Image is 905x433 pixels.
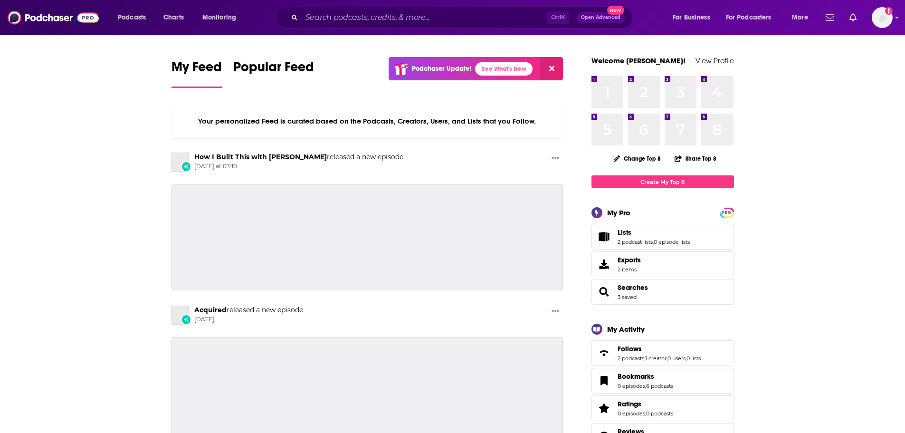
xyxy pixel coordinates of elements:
[591,395,734,421] span: Ratings
[595,402,614,415] a: Ratings
[618,410,645,417] a: 0 episodes
[577,12,625,23] button: Open AdvancedNew
[233,59,314,88] a: Popular Feed
[181,314,191,325] div: New Episode
[118,11,146,24] span: Podcasts
[667,355,686,362] a: 0 users
[548,153,563,164] button: Show More Button
[194,306,303,315] h3: released a new episode
[194,316,303,324] span: [DATE]
[202,11,236,24] span: Monitoring
[686,355,686,362] span: ,
[618,372,654,381] span: Bookmarks
[194,153,403,162] h3: released a new episode
[618,256,641,264] span: Exports
[872,7,893,28] img: User Profile
[645,383,646,389] span: ,
[618,400,641,408] span: Ratings
[591,175,734,188] a: Create My Top 8
[618,294,637,300] a: 3 saved
[547,11,569,24] span: Ctrl K
[581,15,620,20] span: Open Advanced
[194,153,327,161] a: How I Built This with Guy Raz
[686,355,701,362] a: 0 lists
[646,383,673,389] a: 6 podcasts
[720,10,785,25] button: open menu
[618,400,673,408] a: Ratings
[618,283,648,292] a: Searches
[607,208,630,217] div: My Pro
[822,10,838,26] a: Show notifications dropdown
[591,368,734,394] span: Bookmarks
[595,230,614,243] a: Lists
[591,340,734,366] span: Follows
[618,372,673,381] a: Bookmarks
[618,383,645,389] a: 0 episodes
[618,355,644,362] a: 2 podcasts
[595,258,614,271] span: Exports
[8,9,99,27] img: Podchaser - Follow, Share and Rate Podcasts
[667,355,667,362] span: ,
[171,105,563,137] div: Your personalized Feed is curated based on the Podcasts, Creators, Users, and Lists that you Follow.
[607,6,624,15] span: New
[618,345,642,353] span: Follows
[846,10,860,26] a: Show notifications dropdown
[645,410,646,417] span: ,
[618,228,631,237] span: Lists
[194,163,403,171] span: [DATE] at 03:10
[233,59,314,81] span: Popular Feed
[194,306,227,314] a: Acquired
[872,7,893,28] span: Logged in as BerkMarc
[163,11,184,24] span: Charts
[111,10,158,25] button: open menu
[196,10,248,25] button: open menu
[475,62,533,76] a: See What's New
[872,7,893,28] button: Show profile menu
[591,56,686,65] a: Welcome [PERSON_NAME]!
[645,355,667,362] a: 1 creator
[618,345,701,353] a: Follows
[726,11,772,24] span: For Podcasters
[285,7,642,29] div: Search podcasts, credits, & more...
[673,11,710,24] span: For Business
[785,10,820,25] button: open menu
[157,10,190,25] a: Charts
[644,355,645,362] span: ,
[595,285,614,298] a: Searches
[171,59,222,88] a: My Feed
[412,65,471,73] p: Podchaser Update!
[721,209,733,216] a: PRO
[792,11,808,24] span: More
[654,239,690,245] a: 0 episode lists
[608,153,667,164] button: Change Top 8
[181,161,191,172] div: New Episode
[591,251,734,277] a: Exports
[591,224,734,250] span: Lists
[618,228,690,237] a: Lists
[171,306,189,325] a: Acquired
[666,10,722,25] button: open menu
[607,325,645,334] div: My Activity
[595,374,614,387] a: Bookmarks
[885,7,893,15] svg: Add a profile image
[171,59,222,81] span: My Feed
[646,410,673,417] a: 0 podcasts
[548,306,563,318] button: Show More Button
[618,239,653,245] a: 2 podcast lists
[674,149,717,168] button: Share Top 8
[302,10,547,25] input: Search podcasts, credits, & more...
[618,266,641,273] span: 2 items
[591,279,734,305] span: Searches
[595,346,614,360] a: Follows
[653,239,654,245] span: ,
[695,56,734,65] a: View Profile
[171,153,189,172] a: How I Built This with Guy Raz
